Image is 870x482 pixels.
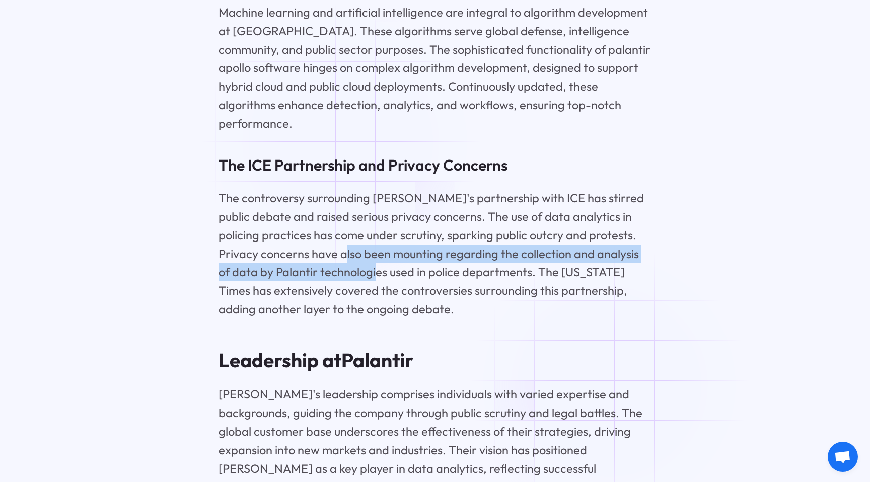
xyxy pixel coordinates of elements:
[219,349,651,372] h2: Leadership at
[341,348,413,372] a: Palantir
[828,442,858,472] div: Open chat
[219,154,651,176] h3: The ICE Partnership and Privacy Concerns
[219,189,651,318] p: The controversy surrounding [PERSON_NAME]'s partnership with ICE has stirred public debate and ra...
[219,3,651,133] p: Machine learning and artificial intelligence are integral to algorithm development at [GEOGRAPHIC...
